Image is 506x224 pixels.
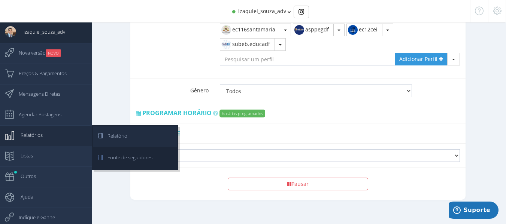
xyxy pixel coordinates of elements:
div: Basic example [294,6,309,18]
button: asppegdf [293,24,334,36]
a: Relatório [93,126,177,147]
button: ec12cei [346,24,382,36]
a: Adicionar Perfil [395,53,448,65]
span: Preços & Pagamentos [11,64,67,83]
img: 124017945_1280166928996465_4241948577890981220_n.jpg [220,24,232,36]
img: 448480505_981114573647301_4056383751678492038_n.jpg [293,24,305,36]
span: Fonte de seguidores [100,148,152,167]
button: Pausar [228,178,368,190]
span: izaquiel_souza_adv [16,22,65,41]
span: Outros [13,167,36,185]
span: Programar horário [142,109,212,117]
span: Agendar Postagens [11,105,61,124]
span: Relatório [100,126,127,145]
img: User Image [5,26,16,37]
iframe: Abre um widget para que você possa encontrar mais informações [449,202,499,220]
span: Listas [13,146,33,165]
input: Pesquisar um perfil [220,53,396,65]
span: Relatórios [13,126,43,144]
img: 52159158_1359446160861887_3444188790682288128_n.jpg [220,39,232,50]
small: NOVO [46,49,61,57]
button: ec116santamaria [220,24,280,36]
label: horários programados [219,110,265,117]
span: Adicionar Perfil [399,55,437,62]
img: 213798498_985291092205101_7281218760306030691_n.jpg [347,24,359,36]
label: Gênero [130,79,214,94]
span: Nova versão [11,43,61,62]
span: Ajuda [13,187,33,206]
span: Mensagens Diretas [11,85,60,103]
img: Instagram_simple_icon.svg [299,9,304,15]
a: Fonte de seguidores [93,148,177,169]
span: izaquiel_souza_adv [238,7,286,15]
button: subeb.educadf [220,38,275,51]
